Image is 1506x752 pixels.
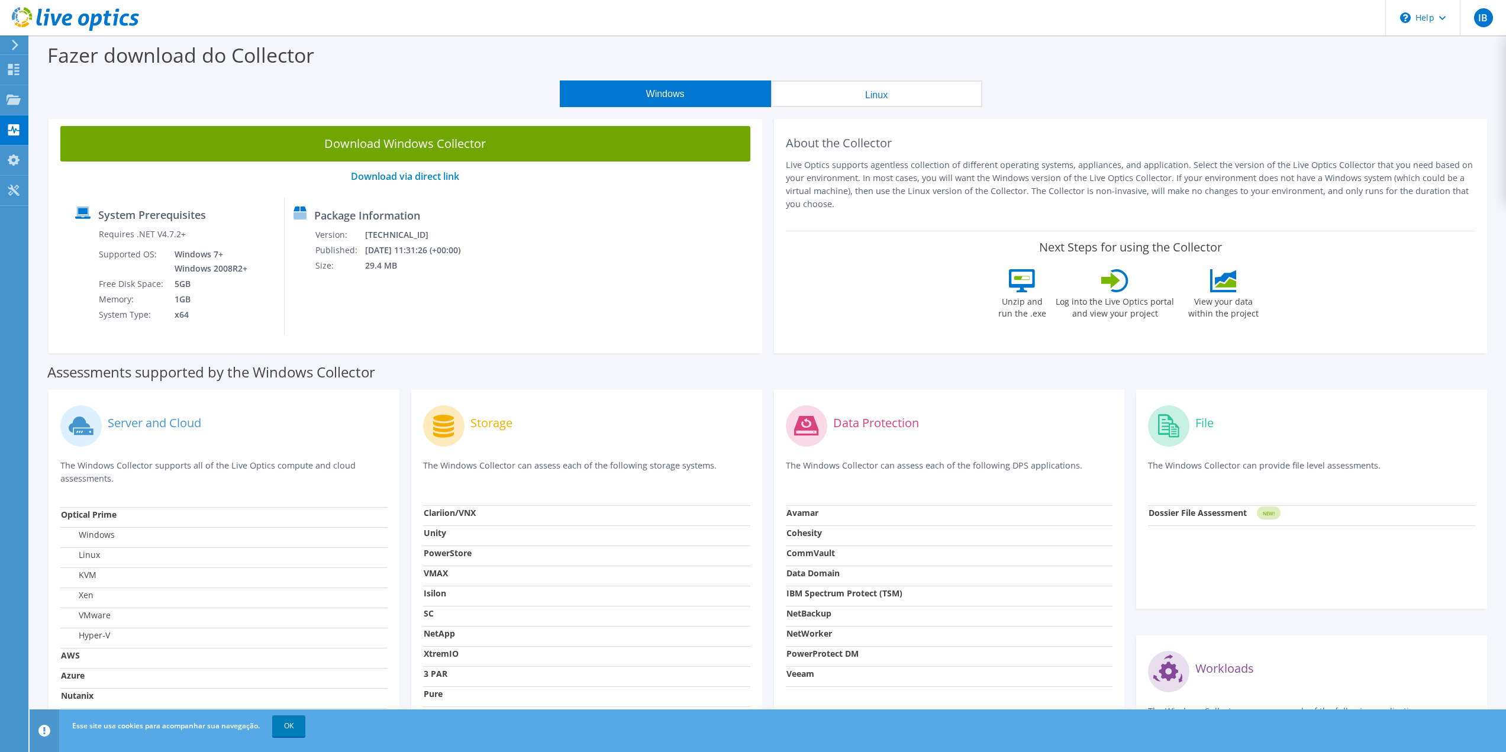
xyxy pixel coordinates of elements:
[98,276,166,292] td: Free Disk Space:
[424,507,476,518] strong: Clariion/VNX
[424,527,446,538] strong: Unity
[470,417,512,429] label: Storage
[786,459,1113,483] p: The Windows Collector can assess each of the following DPS applications.
[1474,8,1493,27] span: IB
[424,608,434,619] strong: SC
[61,509,117,520] strong: Optical Prime
[47,41,314,69] label: Fazer download do Collector
[365,258,476,273] td: 29.4 MB
[1039,240,1222,254] label: Next Steps for using the Collector
[61,630,110,641] label: Hyper-V
[424,688,443,699] strong: Pure
[1055,292,1175,319] label: Log into the Live Optics portal and view your project
[424,708,453,719] strong: Hitachi
[1195,663,1254,674] label: Workloads
[98,209,206,221] label: System Prerequisites
[424,668,447,679] strong: 3 PAR
[61,690,93,701] strong: Nutanix
[833,417,919,429] label: Data Protection
[166,292,250,307] td: 1GB
[995,292,1049,319] label: Unzip and run the .exe
[786,547,835,559] strong: CommVault
[786,628,832,639] strong: NetWorker
[365,243,476,258] td: [DATE] 11:31:26 (+00:00)
[61,549,100,561] label: Linux
[314,209,420,221] label: Package Information
[786,159,1476,211] p: Live Optics supports agentless collection of different operating systems, appliances, and applica...
[47,366,375,378] label: Assessments supported by the Windows Collector
[72,721,260,731] span: Esse site usa cookies para acompanhar sua navegação.
[108,417,201,429] label: Server and Cloud
[771,80,982,107] button: Linux
[1400,12,1411,23] svg: \n
[166,307,250,322] td: x64
[365,227,476,243] td: [TECHNICAL_ID]
[61,650,80,661] strong: AWS
[786,588,902,599] strong: IBM Spectrum Protect (TSM)
[786,608,831,619] strong: NetBackup
[98,307,166,322] td: System Type:
[1148,459,1475,483] p: The Windows Collector can provide file level assessments.
[315,243,365,258] td: Published:
[166,276,250,292] td: 5GB
[61,529,115,541] label: Windows
[423,459,750,483] p: The Windows Collector can assess each of the following storage systems.
[1181,292,1266,319] label: View your data within the project
[166,247,250,276] td: Windows 7+ Windows 2008R2+
[98,292,166,307] td: Memory:
[61,589,93,601] label: Xen
[424,588,446,599] strong: Isilon
[61,670,85,681] strong: Azure
[424,567,448,579] strong: VMAX
[786,527,822,538] strong: Cohesity
[61,609,111,621] label: VMware
[1149,507,1247,518] strong: Dossier File Assessment
[424,628,455,639] strong: NetApp
[786,567,840,579] strong: Data Domain
[786,668,814,679] strong: Veeam
[60,459,388,485] p: The Windows Collector supports all of the Live Optics compute and cloud assessments.
[315,227,365,243] td: Version:
[315,258,365,273] td: Size:
[424,547,472,559] strong: PowerStore
[60,126,750,162] a: Download Windows Collector
[786,507,818,518] strong: Avamar
[786,648,859,659] strong: PowerProtect DM
[351,170,459,183] a: Download via direct link
[1148,705,1475,729] p: The Windows Collector can assess each of the following applications.
[99,228,186,240] label: Requires .NET V4.7.2+
[786,136,1476,150] h2: About the Collector
[1195,417,1214,429] label: File
[1263,510,1275,517] tspan: NEW!
[424,648,459,659] strong: XtremIO
[272,715,305,737] a: OK
[61,569,96,581] label: KVM
[98,247,166,276] td: Supported OS:
[560,80,771,107] button: Windows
